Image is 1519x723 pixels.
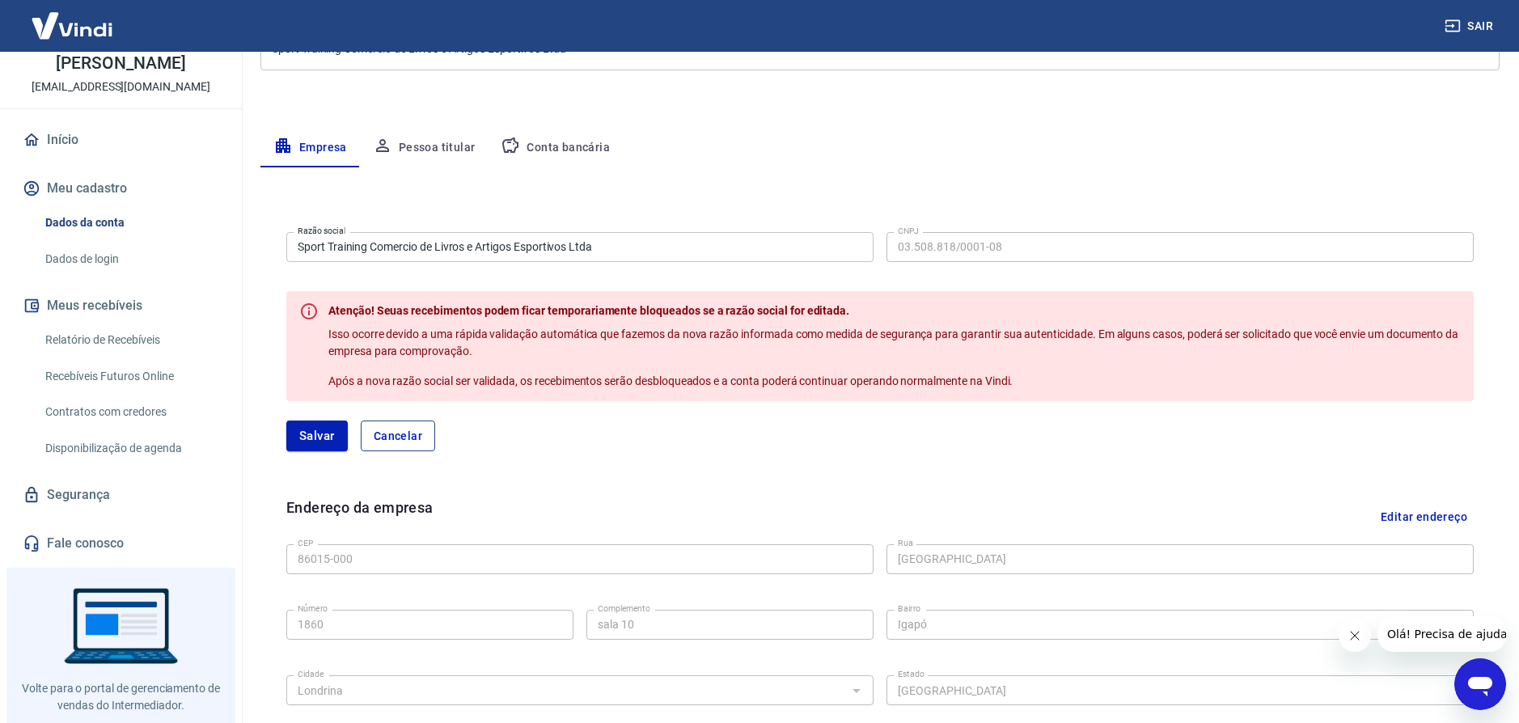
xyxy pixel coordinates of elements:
span: Atenção! Seuas recebimentos podem ficar temporariamente bloqueados se a razão social for editada. [328,304,849,317]
iframe: Botão para abrir a janela de mensagens [1454,658,1506,710]
label: Complemento [598,602,650,615]
a: Relatório de Recebíveis [39,323,222,357]
a: Contratos com credores [39,395,222,429]
iframe: Fechar mensagem [1339,619,1371,652]
label: Razão social [298,225,345,237]
img: Vindi [19,1,125,50]
a: Disponibilização de agenda [39,432,222,465]
label: Número [298,602,328,615]
p: [EMAIL_ADDRESS][DOMAIN_NAME] [32,78,210,95]
button: Meus recebíveis [19,288,222,323]
p: [PERSON_NAME] [56,55,185,72]
label: CEP [298,537,313,549]
button: Salvar [286,421,348,451]
button: Pessoa titular [360,129,489,167]
button: Conta bancária [488,129,623,167]
label: Cidade [298,668,324,680]
button: Empresa [260,129,360,167]
a: Segurança [19,477,222,513]
input: Digite aqui algumas palavras para buscar a cidade [291,680,842,700]
label: Bairro [898,602,920,615]
span: Após a nova razão social ser validada, os recebimentos serão desbloqueados e a conta poderá conti... [328,374,1013,387]
button: Editar endereço [1374,497,1474,538]
iframe: Mensagem da empresa [1377,616,1506,652]
h6: Endereço da empresa [286,497,434,538]
a: Dados da conta [39,206,222,239]
a: Fale conosco [19,526,222,561]
a: Dados de login [39,243,222,276]
a: Início [19,122,222,158]
button: Sair [1441,11,1500,41]
span: Olá! Precisa de ajuda? [10,11,136,24]
a: Recebíveis Futuros Online [39,360,222,393]
label: CNPJ [898,225,919,237]
label: Rua [898,537,913,549]
button: Meu cadastro [19,171,222,206]
span: Isso ocorre devido a uma rápida validação automática que fazemos da nova razão informada como med... [328,328,1461,357]
button: Cancelar [361,421,435,451]
label: Estado [898,668,925,680]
